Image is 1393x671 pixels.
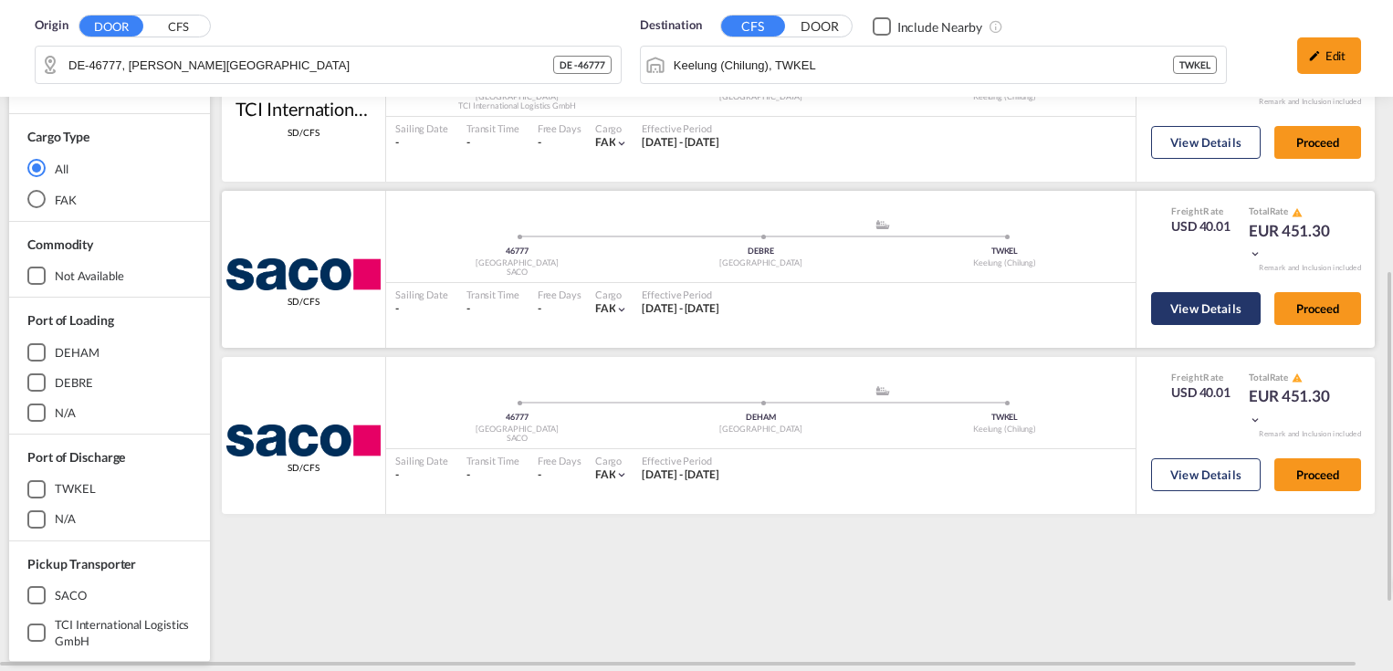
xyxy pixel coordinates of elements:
[595,454,629,467] div: Cargo
[466,121,519,135] div: Transit Time
[1249,371,1340,385] div: Total Rate
[1292,372,1303,383] md-icon: icon-alert
[538,301,541,317] div: -
[872,386,894,395] md-icon: assets/icons/custom/ship-fill.svg
[538,135,541,151] div: -
[642,135,719,149] span: [DATE] - [DATE]
[1249,414,1262,426] md-icon: icon-chevron-down
[55,373,93,390] div: DEBRE
[883,424,1126,435] div: Keelung (Chilung)
[27,403,192,421] md-checkbox: N/A
[1173,56,1217,74] div: TWKEL
[55,587,87,603] div: SACO
[27,555,136,571] span: Pickup Transporter
[27,159,192,177] md-radio-button: All
[466,467,519,483] div: -
[595,467,616,481] span: FAK
[27,616,192,649] md-checkbox: TCI International Logistics GmbH
[1249,204,1340,219] div: Total Rate
[1171,371,1231,383] div: Freight Rate
[1151,458,1261,491] button: View Details
[395,100,639,112] div: TCI International Logistics GmbH
[639,91,883,103] div: [GEOGRAPHIC_DATA]
[1297,37,1361,74] div: icon-pencilEdit
[55,267,124,284] div: not available
[395,267,639,278] div: SACO
[1245,429,1375,439] div: Remark and Inclusion included
[1292,207,1303,218] md-icon: icon-alert
[55,404,76,420] div: N/A
[538,288,581,301] div: Free Days
[466,288,519,301] div: Transit Time
[395,424,639,435] div: [GEOGRAPHIC_DATA]
[883,412,1126,424] div: TWKEL
[27,342,192,361] md-checkbox: DEHAM
[55,480,96,497] div: TWKEL
[883,91,1126,103] div: Keelung (Chilung)
[639,412,883,424] div: DEHAM
[27,448,125,464] span: Port of Discharge
[1308,49,1321,62] md-icon: icon-pencil
[642,301,719,317] div: 01 Sep 2025 - 30 Sep 2025
[395,121,448,135] div: Sailing Date
[466,135,519,151] div: -
[883,246,1126,257] div: TWKEL
[1290,372,1303,385] button: icon-alert
[642,301,719,315] span: [DATE] - [DATE]
[640,16,702,35] span: Destination
[721,16,785,37] button: CFS
[538,454,581,467] div: Free Days
[641,47,1226,83] md-input-container: Keelung (Chilung), TWKEL
[897,18,983,37] div: Include Nearby
[36,47,621,83] md-input-container: DE-46777, KLEIN BERSSEN
[27,189,192,207] md-radio-button: FAK
[288,295,319,308] span: SD/CFS
[639,424,883,435] div: [GEOGRAPHIC_DATA]
[55,510,76,527] div: N/A
[1249,385,1340,429] div: EUR 451.30
[395,91,639,103] div: [GEOGRAPHIC_DATA]
[615,137,628,150] md-icon: icon-chevron-down
[27,586,192,604] md-checkbox: SACO
[560,58,605,71] span: DE - 46777
[506,412,529,422] span: 46777
[1249,247,1262,260] md-icon: icon-chevron-down
[27,312,114,328] span: Port of Loading
[872,220,894,229] md-icon: assets/icons/custom/ship-fill.svg
[395,135,448,151] div: -
[642,121,719,135] div: Effective Period
[1249,220,1340,264] div: EUR 451.30
[466,454,519,467] div: Transit Time
[226,425,381,456] img: SACO
[788,16,852,37] button: DOOR
[595,121,629,135] div: Cargo
[288,461,319,474] span: SD/CFS
[466,301,519,317] div: -
[226,258,381,290] img: SACO
[1151,292,1261,325] button: View Details
[538,121,581,135] div: Free Days
[1274,458,1361,491] button: Proceed
[1290,205,1303,219] button: icon-alert
[27,127,89,145] div: Cargo Type
[1171,204,1231,217] div: Freight Rate
[639,257,883,269] div: [GEOGRAPHIC_DATA]
[288,126,319,139] span: SD/CFS
[395,454,448,467] div: Sailing Date
[595,301,616,315] span: FAK
[55,343,99,360] div: DEHAM
[27,479,192,498] md-checkbox: TWKEL
[395,257,639,269] div: [GEOGRAPHIC_DATA]
[1245,263,1375,273] div: Remark and Inclusion included
[639,246,883,257] div: DEBRE
[674,51,1173,79] input: Search by Port
[146,16,210,37] button: CFS
[1171,217,1231,236] div: USD 40.01
[35,16,68,35] span: Origin
[236,96,372,121] div: TCI International Logistics GmbH
[395,288,448,301] div: Sailing Date
[27,509,192,528] md-checkbox: N/A
[27,236,93,251] span: Commodity
[395,301,448,317] div: -
[642,135,719,151] div: 01 Jul 2025 - 30 Sep 2025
